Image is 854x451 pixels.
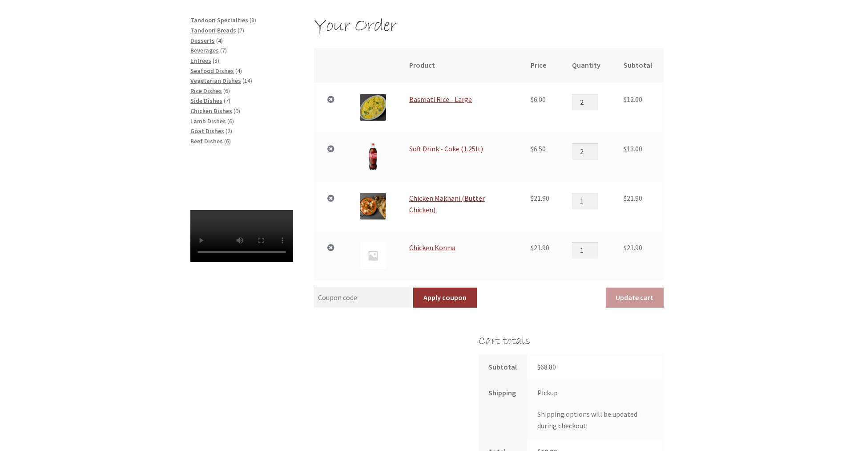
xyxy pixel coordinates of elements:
th: Quantity [560,48,612,83]
a: Beef Dishes [190,137,223,145]
a: Side Dishes [190,97,222,105]
a: Tandoori Specialties [190,16,248,24]
span: 6 [225,87,228,95]
input: Product quantity [572,143,598,159]
bdi: 68.80 [537,362,556,371]
a: Rice Dishes [190,87,222,95]
th: Shipping [479,380,527,439]
span: 9 [235,107,238,115]
img: Soft Drink - Coke (1.25lt) [360,143,386,170]
h2: Cart totals [479,334,664,348]
h1: Your Order [314,15,664,38]
a: Entrees [190,57,211,65]
a: Remove Chicken Korma from cart [325,242,337,254]
a: Remove Chicken Makhani (Butter Chicken) from cart [325,193,337,204]
span: $ [624,144,627,153]
span: 8 [251,16,254,24]
button: Apply coupon [413,288,476,308]
input: Product quantity [572,193,598,209]
img: Chicken Makhani (Butter Chicken) [360,193,386,219]
a: Basmati Rice - Large [409,95,472,104]
span: $ [624,194,627,203]
a: Vegetarian Dishes [190,77,241,85]
bdi: 13.00 [624,144,642,153]
input: Coupon code [314,288,412,308]
bdi: 6.00 [531,95,546,104]
a: Goat Dishes [190,127,224,135]
a: Chicken Makhani (Butter Chicken) [409,194,485,214]
th: Price [519,48,561,83]
span: $ [624,243,627,252]
a: Remove Soft Drink - Coke (1.25lt) from cart [325,143,337,155]
bdi: 12.00 [624,95,642,104]
span: 7 [226,97,229,105]
input: Product quantity [572,242,598,258]
th: Subtotal [479,354,527,380]
label: Pickup [537,388,558,397]
span: 14 [244,77,250,85]
span: 2 [227,127,230,135]
span: $ [624,95,627,104]
button: Update cart [606,288,664,308]
span: $ [531,194,534,203]
a: Remove Basmati Rice - Large from cart [325,94,337,106]
span: 7 [239,26,242,34]
p: Shipping options will be updated during checkout. [537,409,654,432]
a: Seafood Dishes [190,67,234,75]
bdi: 21.90 [531,243,549,252]
input: Product quantity [572,94,598,110]
a: Chicken Dishes [190,107,232,115]
a: Desserts [190,37,215,45]
img: Basmati Rice - Large [360,94,386,120]
img: Placeholder [360,242,386,268]
span: 6 [229,117,232,125]
th: Subtotal [612,48,664,83]
bdi: 21.90 [531,194,549,203]
bdi: 6.50 [531,144,546,153]
span: $ [531,95,534,104]
span: 4 [237,67,240,75]
a: Soft Drink - Coke (1.25lt) [409,144,483,153]
span: $ [531,144,534,153]
a: Lamb Dishes [190,117,226,125]
a: Chicken Korma [409,243,455,252]
span: 7 [222,46,225,54]
span: $ [531,243,534,252]
a: Tandoori Breads [190,26,236,34]
span: 8 [214,57,218,65]
span: $ [537,362,540,371]
th: Product [398,48,519,83]
bdi: 21.90 [624,243,642,252]
a: Beverages [190,46,219,54]
span: 4 [218,37,221,45]
span: 6 [226,137,229,145]
bdi: 21.90 [624,194,642,203]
